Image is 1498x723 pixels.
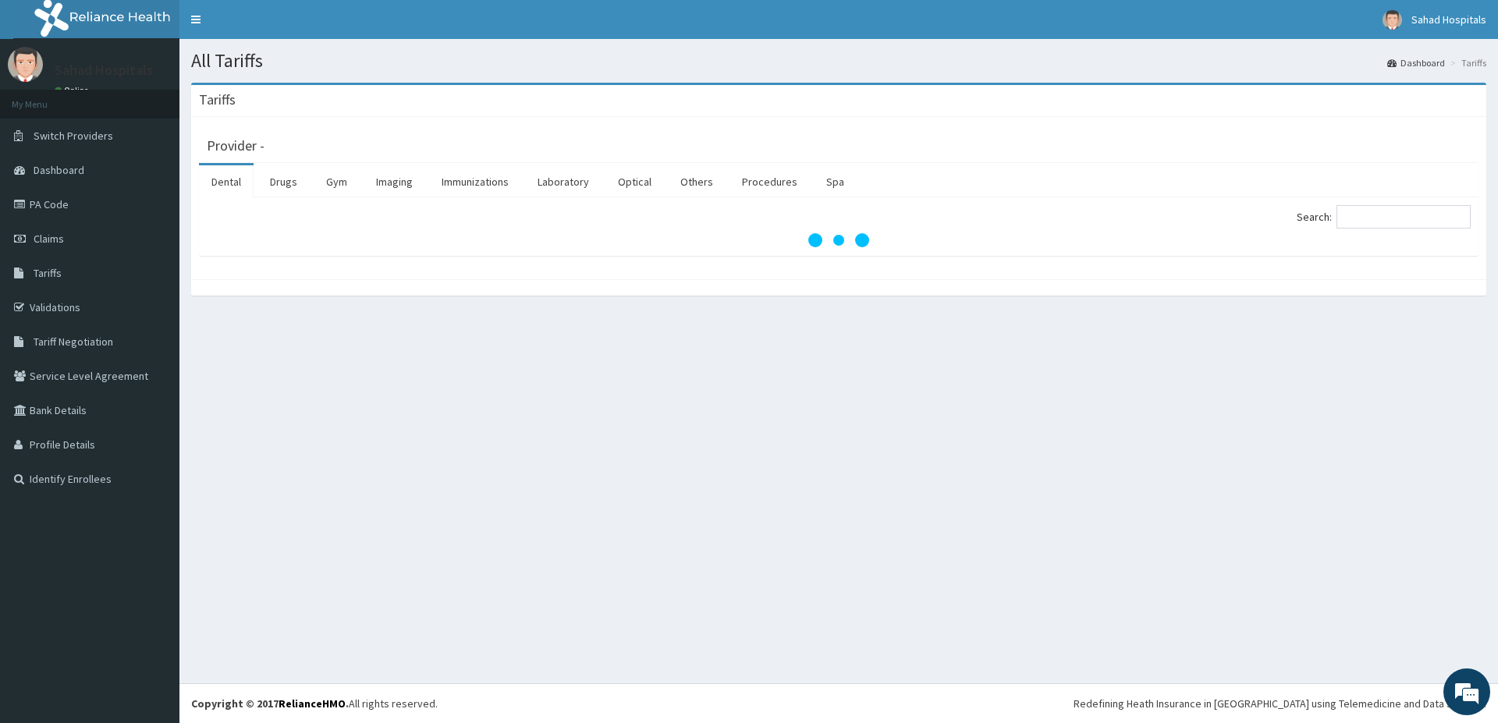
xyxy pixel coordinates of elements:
[207,139,264,153] h3: Provider -
[1383,10,1402,30] img: User Image
[605,165,664,198] a: Optical
[1447,56,1486,69] li: Tariffs
[34,129,113,143] span: Switch Providers
[279,696,346,711] a: RelianceHMO
[729,165,810,198] a: Procedures
[808,209,870,271] svg: audio-loading
[34,163,84,177] span: Dashboard
[191,696,349,711] strong: Copyright © 2017 .
[1411,12,1486,27] span: Sahad Hospitals
[1387,56,1445,69] a: Dashboard
[55,85,92,96] a: Online
[314,165,360,198] a: Gym
[34,266,62,280] span: Tariffs
[34,232,64,246] span: Claims
[814,165,857,198] a: Spa
[34,335,113,349] span: Tariff Negotiation
[1297,205,1471,229] label: Search:
[179,683,1498,723] footer: All rights reserved.
[8,47,43,82] img: User Image
[257,165,310,198] a: Drugs
[429,165,521,198] a: Immunizations
[191,51,1486,71] h1: All Tariffs
[668,165,726,198] a: Others
[1336,205,1471,229] input: Search:
[199,93,236,107] h3: Tariffs
[1074,696,1486,711] div: Redefining Heath Insurance in [GEOGRAPHIC_DATA] using Telemedicine and Data Science!
[55,63,153,77] p: Sahad Hospitals
[364,165,425,198] a: Imaging
[199,165,254,198] a: Dental
[525,165,602,198] a: Laboratory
